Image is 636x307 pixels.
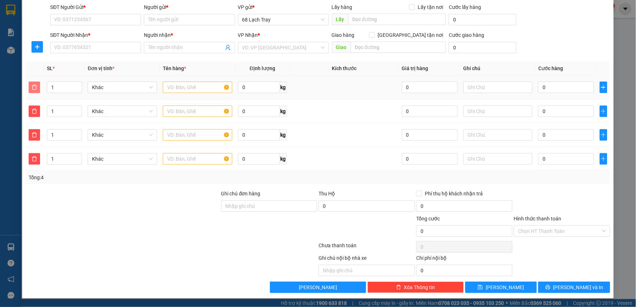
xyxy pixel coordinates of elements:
[553,283,603,291] span: [PERSON_NAME] và In
[449,14,516,25] input: Cước lấy hàng
[280,106,287,117] span: kg
[29,153,40,165] button: delete
[368,282,464,293] button: deleteXóa Thông tin
[396,285,401,291] span: delete
[242,14,325,25] span: 68 Lạch Tray
[402,82,458,93] input: 0
[416,216,440,221] span: Tổng cước
[50,31,141,39] div: SĐT Người Nhận
[280,82,287,93] span: kg
[92,130,153,140] span: Khác
[29,129,40,141] button: delete
[461,62,536,75] th: Ghi chú
[600,153,607,165] button: plus
[415,3,446,11] span: Lấy tận nơi
[163,153,232,165] input: VD: Bàn, Ghế
[600,156,607,162] span: plus
[32,44,43,50] span: plus
[600,106,607,117] button: plus
[402,106,458,117] input: 0
[280,153,287,165] span: kg
[375,31,446,39] span: [GEOGRAPHIC_DATA] tận nơi
[318,242,416,254] div: Chưa thanh toán
[422,190,486,198] span: Phí thu hộ khách nhận trả
[29,156,40,162] span: delete
[225,45,231,50] span: user-add
[600,132,607,138] span: plus
[163,82,232,93] input: VD: Bàn, Ghế
[29,108,40,114] span: delete
[600,82,607,93] button: plus
[465,282,537,293] button: save[PERSON_NAME]
[238,32,258,38] span: VP Nhận
[299,283,337,291] span: [PERSON_NAME]
[144,3,235,11] div: Người gửi
[416,254,513,265] div: Chi phí nội bộ
[92,82,153,93] span: Khác
[270,282,366,293] button: [PERSON_NAME]
[163,65,186,71] span: Tên hàng
[92,106,153,117] span: Khác
[144,31,235,39] div: Người nhận
[332,32,355,38] span: Giao hàng
[332,42,351,53] span: Giao
[332,65,357,71] span: Kích thước
[348,14,446,25] input: Dọc đường
[463,82,533,93] input: Ghi Chú
[163,129,232,141] input: VD: Bàn, Ghế
[463,129,533,141] input: Ghi Chú
[402,153,458,165] input: 0
[600,129,607,141] button: plus
[545,285,550,291] span: printer
[402,129,458,141] input: 0
[463,153,533,165] input: Ghi Chú
[319,254,415,265] div: Ghi chú nội bộ nhà xe
[332,14,348,25] span: Lấy
[514,216,562,221] label: Hình thức thanh toán
[538,65,563,71] span: Cước hàng
[478,285,483,291] span: save
[486,283,524,291] span: [PERSON_NAME]
[29,84,40,90] span: delete
[29,174,246,181] div: Tổng: 4
[319,191,335,196] span: Thu Hộ
[163,106,232,117] input: VD: Bàn, Ghế
[600,108,607,114] span: plus
[449,32,484,38] label: Cước giao hàng
[29,132,40,138] span: delete
[31,41,43,53] button: plus
[402,65,428,71] span: Giá trị hàng
[238,3,329,11] div: VP gửi
[29,82,40,93] button: delete
[221,191,261,196] label: Ghi chú đơn hàng
[92,153,153,164] span: Khác
[50,3,141,11] div: SĐT Người Gửi
[88,65,115,71] span: Đơn vị tính
[404,283,435,291] span: Xóa Thông tin
[250,65,275,71] span: Định lượng
[449,42,516,53] input: Cước giao hàng
[538,282,610,293] button: printer[PERSON_NAME] và In
[29,106,40,117] button: delete
[47,65,53,71] span: SL
[449,4,481,10] label: Cước lấy hàng
[351,42,446,53] input: Dọc đường
[463,106,533,117] input: Ghi Chú
[221,200,317,212] input: Ghi chú đơn hàng
[600,84,607,90] span: plus
[280,129,287,141] span: kg
[332,4,353,10] span: Lấy hàng
[319,265,415,276] input: Nhập ghi chú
